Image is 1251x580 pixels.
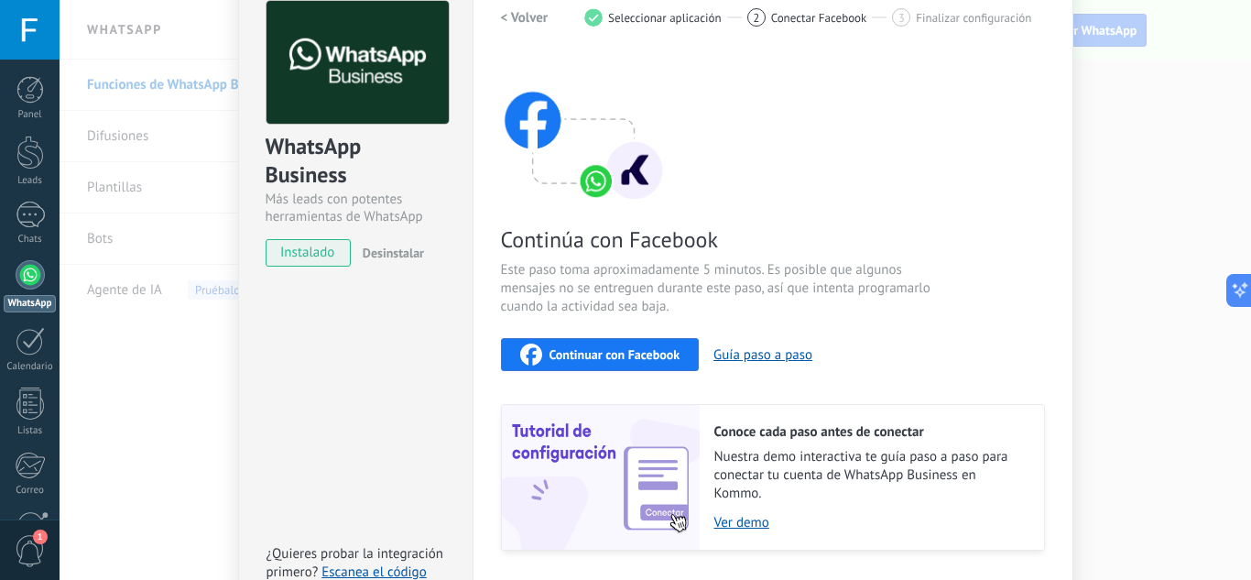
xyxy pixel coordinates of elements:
span: Este paso toma aproximadamente 5 minutos. Es posible que algunos mensajes no se entreguen durante... [501,261,937,316]
div: WhatsApp Business [266,132,446,191]
h2: Conoce cada paso antes de conectar [714,423,1026,441]
div: Correo [4,485,57,497]
span: Nuestra demo interactiva te guía paso a paso para conectar tu cuenta de WhatsApp Business en Kommo. [714,448,1026,503]
span: Continuar con Facebook [549,348,680,361]
span: 1 [33,530,48,544]
div: Chats [4,234,57,246]
div: Listas [4,425,57,437]
span: Desinstalar [363,245,424,261]
img: logo_main.png [267,1,449,125]
button: Continuar con Facebook [501,338,700,371]
span: Continúa con Facebook [501,225,937,254]
span: 3 [898,10,905,26]
span: 2 [753,10,759,26]
span: Conectar Facebook [771,11,867,25]
div: Más leads con potentes herramientas de WhatsApp [266,191,446,225]
img: connect with facebook [501,56,666,202]
div: WhatsApp [4,295,56,312]
button: Guía paso a paso [713,346,812,364]
button: < Volver [501,1,549,34]
span: Finalizar configuración [916,11,1031,25]
a: Ver demo [714,514,1026,531]
span: Seleccionar aplicación [608,11,722,25]
button: Desinstalar [355,239,424,267]
h2: < Volver [501,9,549,27]
span: instalado [267,239,350,267]
div: Calendario [4,361,57,373]
div: Panel [4,109,57,121]
div: Leads [4,175,57,187]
